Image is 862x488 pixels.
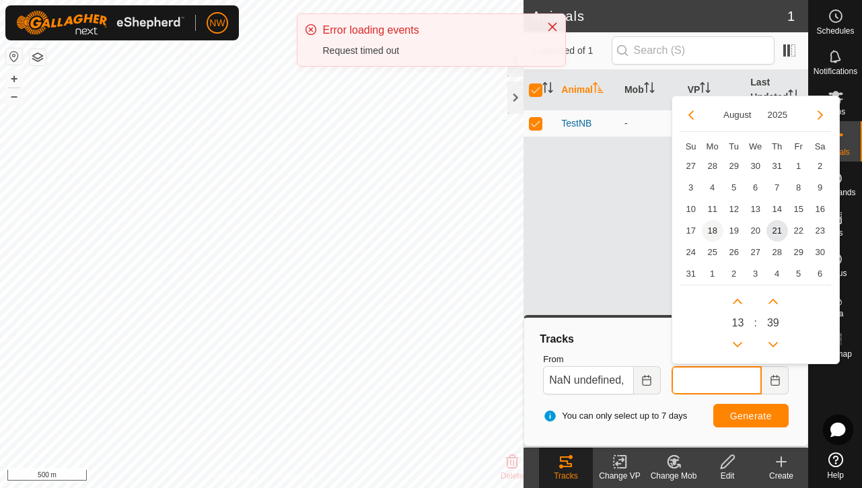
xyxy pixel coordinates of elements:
td: 3 [680,177,702,199]
td: 10 [680,199,702,220]
td: 29 [723,155,745,177]
p-button: Previous Minute [762,334,784,355]
td: 1 [702,263,723,285]
span: 26 [723,242,745,263]
button: Next Month [810,104,831,126]
span: You can only select up to 7 days [543,409,687,423]
td: 11 [702,199,723,220]
button: Reset Map [6,48,22,65]
p-sorticon: Activate to sort [788,92,799,102]
span: 13 [745,199,766,220]
td: 8 [788,177,810,199]
div: Choose Date [672,96,840,365]
td: 5 [723,177,745,199]
button: – [6,88,22,104]
span: 6 [745,177,766,199]
span: Sa [815,141,826,151]
td: 23 [810,220,831,242]
td: 16 [810,199,831,220]
span: 20 [745,220,766,242]
span: 13 [732,315,744,331]
span: Schedules [816,27,854,35]
td: 24 [680,242,702,263]
span: Su [686,141,696,151]
td: 28 [702,155,723,177]
button: Close [543,18,562,36]
span: 6 [810,263,831,285]
a: Help [809,447,862,485]
td: 29 [788,242,810,263]
p-sorticon: Activate to sort [700,84,711,95]
span: 25 [702,242,723,263]
p-sorticon: Activate to sort [593,84,604,95]
span: 1 [787,6,795,26]
td: 12 [723,199,745,220]
div: - [624,116,677,131]
h2: Animals [532,8,787,24]
span: : [754,315,756,331]
a: Privacy Policy [209,470,259,483]
span: Mo [707,141,719,151]
span: NW [209,16,225,30]
button: Choose Date [634,366,661,394]
span: TestNB [561,116,591,131]
td: 18 [702,220,723,242]
td: 2 [810,155,831,177]
button: Choose Year [762,107,793,123]
td: 27 [745,242,766,263]
p-sorticon: Activate to sort [542,84,553,95]
p-button: Previous Hour [727,334,748,355]
td: 28 [766,242,788,263]
div: Create [754,470,808,482]
td: 21 [766,220,788,242]
button: Generate [713,404,789,427]
div: Tracks [538,331,794,347]
span: 19 [723,220,745,242]
td: 17 [680,220,702,242]
td: 4 [702,177,723,199]
span: Fr [795,141,803,151]
span: Heatmap [819,350,852,358]
p-button: Next Minute [762,291,784,312]
input: Search (S) [612,36,775,65]
td: 3 [745,263,766,285]
p-button: Next Hour [727,291,748,312]
td: 9 [810,177,831,199]
div: Change VP [593,470,647,482]
td: 4 [766,263,788,285]
td: 22 [788,220,810,242]
span: 1 selected of 1 [532,44,611,58]
td: 30 [810,242,831,263]
td: 7 [766,177,788,199]
td: 2 [723,263,745,285]
td: 1 [788,155,810,177]
td: 14 [766,199,788,220]
div: Edit [701,470,754,482]
img: Gallagher Logo [16,11,184,35]
td: 30 [745,155,766,177]
th: VP [682,70,746,110]
td: 5 [788,263,810,285]
span: Generate [730,411,772,421]
p-sorticon: Activate to sort [644,84,655,95]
